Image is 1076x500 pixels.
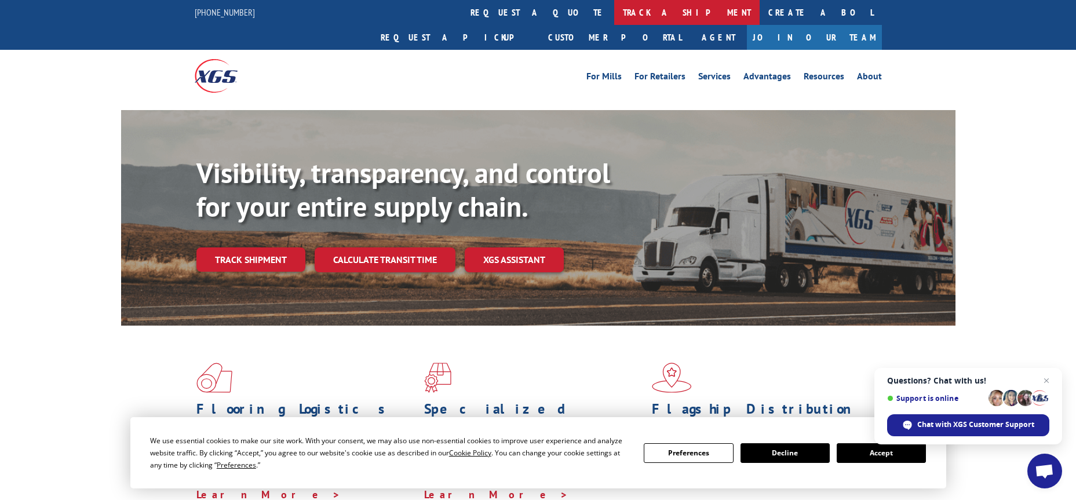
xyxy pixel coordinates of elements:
[887,394,984,403] span: Support is online
[372,25,539,50] a: Request a pickup
[465,247,564,272] a: XGS ASSISTANT
[887,414,1049,436] div: Chat with XGS Customer Support
[217,460,256,470] span: Preferences
[857,72,882,85] a: About
[196,247,305,272] a: Track shipment
[634,72,685,85] a: For Retailers
[690,25,747,50] a: Agent
[424,363,451,393] img: xgs-icon-focused-on-flooring-red
[195,6,255,18] a: [PHONE_NUMBER]
[150,435,630,471] div: We use essential cookies to make our site work. With your consent, we may also use non-essential ...
[652,363,692,393] img: xgs-icon-flagship-distribution-model-red
[741,443,830,463] button: Decline
[130,417,946,488] div: Cookie Consent Prompt
[424,402,643,436] h1: Specialized Freight Experts
[1039,374,1053,388] span: Close chat
[196,155,610,224] b: Visibility, transparency, and control for your entire supply chain.
[743,72,791,85] a: Advantages
[196,363,232,393] img: xgs-icon-total-supply-chain-intelligence-red
[887,376,1049,385] span: Questions? Chat with us!
[586,72,622,85] a: For Mills
[652,402,871,436] h1: Flagship Distribution Model
[1027,454,1062,488] div: Open chat
[315,247,455,272] a: Calculate transit time
[917,419,1034,430] span: Chat with XGS Customer Support
[449,448,491,458] span: Cookie Policy
[539,25,690,50] a: Customer Portal
[804,72,844,85] a: Resources
[698,72,731,85] a: Services
[196,402,415,436] h1: Flooring Logistics Solutions
[837,443,926,463] button: Accept
[644,443,733,463] button: Preferences
[747,25,882,50] a: Join Our Team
